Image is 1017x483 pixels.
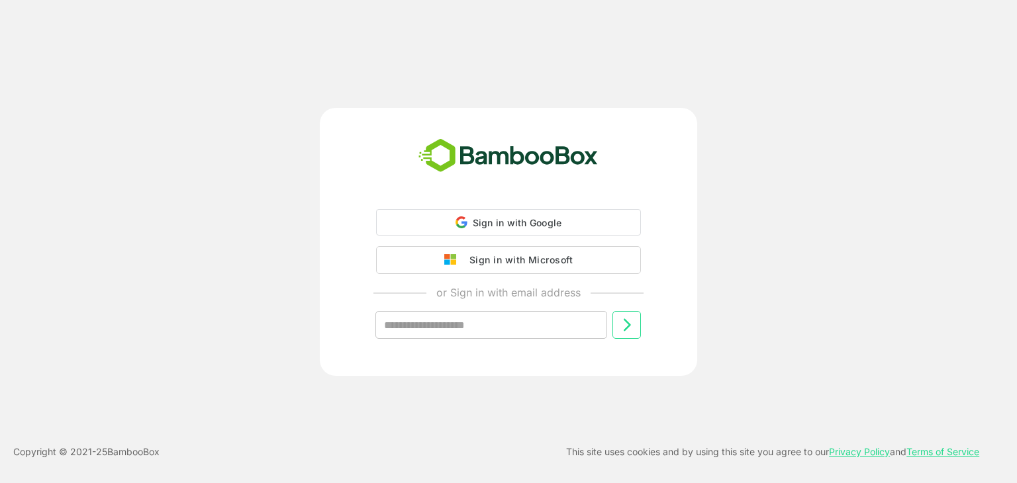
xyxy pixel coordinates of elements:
[13,444,160,460] p: Copyright © 2021- 25 BambooBox
[566,444,979,460] p: This site uses cookies and by using this site you agree to our and
[473,217,562,228] span: Sign in with Google
[376,209,641,236] div: Sign in with Google
[906,446,979,457] a: Terms of Service
[829,446,890,457] a: Privacy Policy
[463,251,573,269] div: Sign in with Microsoft
[411,134,605,178] img: bamboobox
[376,246,641,274] button: Sign in with Microsoft
[444,254,463,266] img: google
[436,285,581,300] p: or Sign in with email address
